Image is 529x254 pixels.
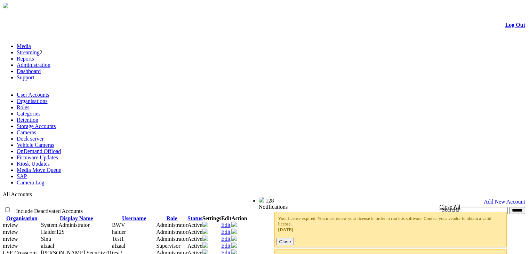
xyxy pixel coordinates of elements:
[440,204,460,210] a: Close All
[16,208,83,214] span: Include Deactivated Accounts
[112,222,125,228] span: BWV
[3,222,18,228] span: mview
[112,243,125,249] span: afzaal
[17,167,61,173] a: Media Move Queue
[17,74,34,80] a: Support
[17,136,44,142] a: Dock server
[17,123,56,129] a: Storage Accounts
[259,197,264,203] img: bell25.png
[17,154,58,160] a: Firmware Updates
[41,222,90,228] span: Contact Method: None
[122,215,146,221] a: Username
[17,98,48,104] a: Organisations
[276,238,294,245] button: Close
[112,229,126,235] span: haider
[112,236,124,242] span: Test1
[40,49,42,55] span: 2
[3,191,32,197] span: All Accounts
[17,180,45,185] a: Camera Log
[3,243,18,249] span: mview
[41,236,51,242] span: Contact Method: SMS and Email
[17,129,36,135] a: Cameras
[3,3,8,8] img: arrow-3.png
[17,148,61,154] a: OnDemand Offload
[17,62,50,68] a: Administration
[17,161,50,167] a: Kiosk Updates
[17,111,40,117] a: Categories
[17,173,27,179] a: SAP
[17,92,49,98] a: User Accounts
[17,104,29,110] a: Roles
[17,68,41,74] a: Dashboard
[17,117,38,123] a: Retention
[60,215,93,221] a: Display Name
[266,198,274,204] span: 128
[17,56,34,62] a: Reports
[3,236,18,242] span: mview
[278,216,503,232] div: Your license expired. You must renew your license in order to run this software. Contact your ven...
[6,215,38,221] a: Organisation
[259,204,512,210] div: Notifications
[41,229,65,235] span: Contact Method: SMS and Email
[41,243,54,249] span: Contact Method: SMS and Email
[157,197,245,203] span: Welcome, System Administrator (Administrator)
[505,22,525,28] a: Log Out
[17,49,40,55] a: Streaming
[17,142,54,148] a: Vehicle Cameras
[17,43,31,49] a: Media
[3,229,18,235] span: mview
[278,227,294,232] span: [DATE]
